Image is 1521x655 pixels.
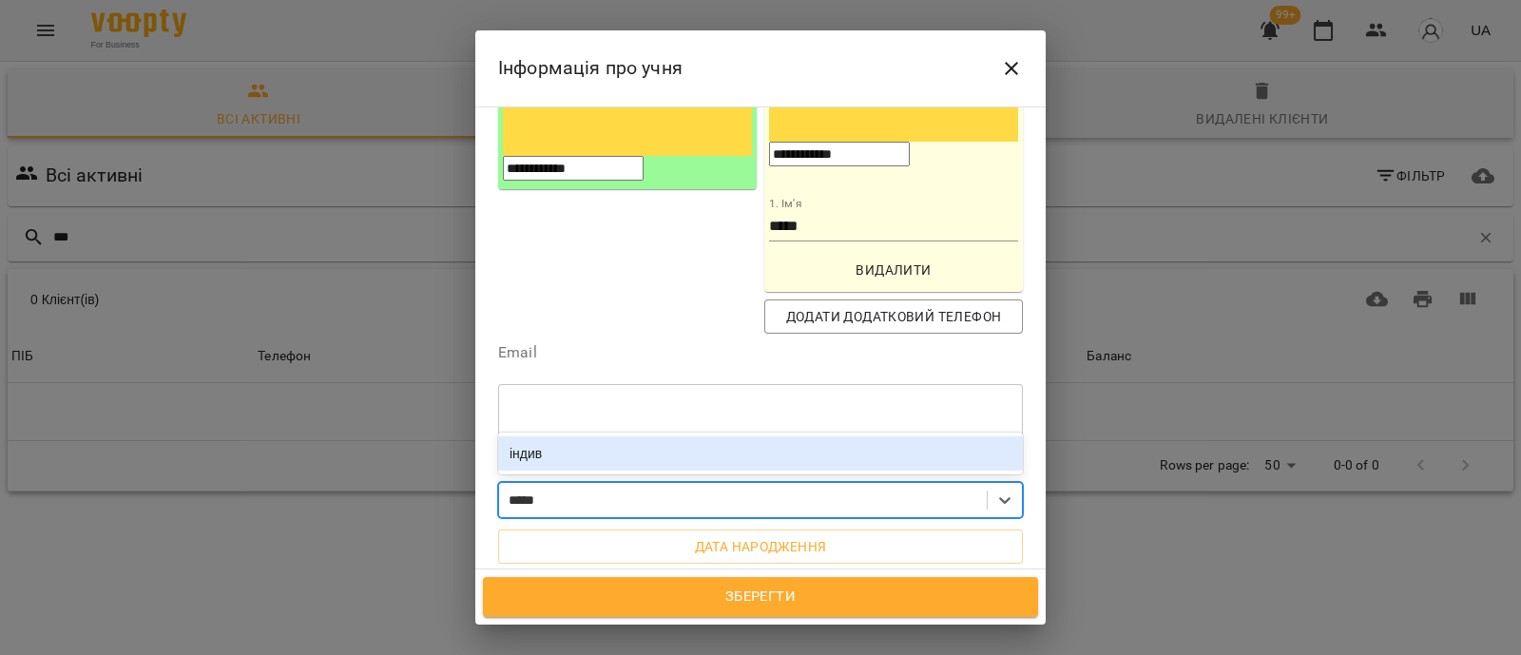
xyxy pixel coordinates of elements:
button: Додати додатковий телефон [764,299,1023,334]
button: Close [989,46,1034,91]
button: Зберегти [483,577,1038,617]
label: 1. Ім'я [769,198,802,209]
span: Зберегти [504,585,1017,609]
span: Додати додатковий телефон [780,305,1008,328]
h6: Інформація про учня [498,53,683,83]
label: Теги [498,459,1023,474]
button: Дата народження [498,530,1023,564]
span: Видалити [777,259,1011,281]
button: Видалити [769,253,1018,287]
div: індив [498,436,1023,471]
span: Дата народження [513,535,1008,558]
label: Email [498,345,1023,360]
